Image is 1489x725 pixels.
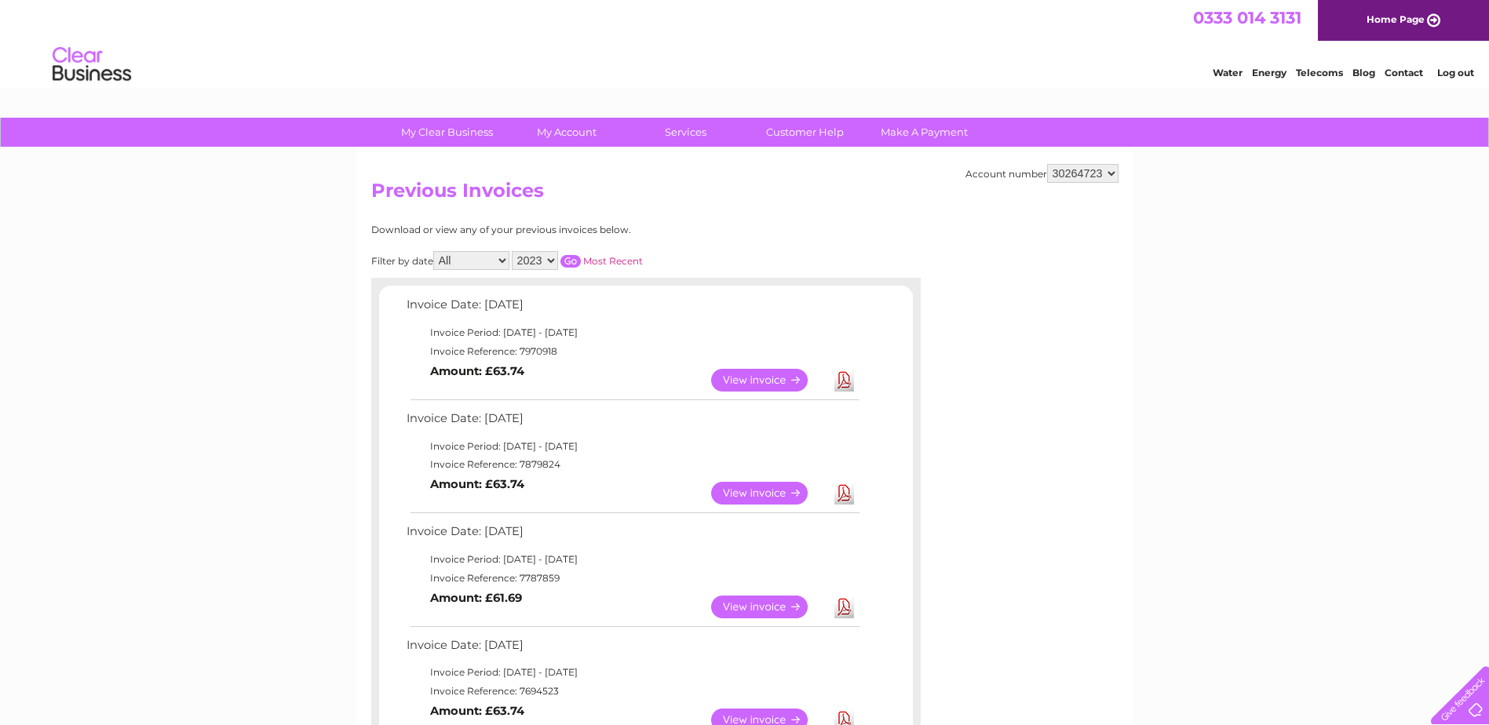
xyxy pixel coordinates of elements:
[430,477,524,491] b: Amount: £63.74
[711,596,827,618] a: View
[859,118,989,147] a: Make A Payment
[371,224,783,235] div: Download or view any of your previous invoices below.
[382,118,512,147] a: My Clear Business
[1352,67,1375,78] a: Blog
[430,364,524,378] b: Amount: £63.74
[403,437,862,456] td: Invoice Period: [DATE] - [DATE]
[374,9,1116,76] div: Clear Business is a trading name of Verastar Limited (registered in [GEOGRAPHIC_DATA] No. 3667643...
[371,180,1119,209] h2: Previous Invoices
[965,164,1119,183] div: Account number
[502,118,631,147] a: My Account
[711,482,827,505] a: View
[740,118,870,147] a: Customer Help
[583,255,643,267] a: Most Recent
[403,408,862,437] td: Invoice Date: [DATE]
[834,369,854,392] a: Download
[403,569,862,588] td: Invoice Reference: 7787859
[834,596,854,618] a: Download
[834,482,854,505] a: Download
[621,118,750,147] a: Services
[430,591,522,605] b: Amount: £61.69
[1252,67,1286,78] a: Energy
[403,323,862,342] td: Invoice Period: [DATE] - [DATE]
[403,682,862,701] td: Invoice Reference: 7694523
[711,369,827,392] a: View
[1213,67,1243,78] a: Water
[1385,67,1423,78] a: Contact
[403,550,862,569] td: Invoice Period: [DATE] - [DATE]
[403,663,862,682] td: Invoice Period: [DATE] - [DATE]
[430,704,524,718] b: Amount: £63.74
[403,635,862,664] td: Invoice Date: [DATE]
[1193,8,1301,27] a: 0333 014 3131
[403,342,862,361] td: Invoice Reference: 7970918
[403,455,862,474] td: Invoice Reference: 7879824
[371,251,783,270] div: Filter by date
[1437,67,1474,78] a: Log out
[403,521,862,550] td: Invoice Date: [DATE]
[52,41,132,89] img: logo.png
[1296,67,1343,78] a: Telecoms
[403,294,862,323] td: Invoice Date: [DATE]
